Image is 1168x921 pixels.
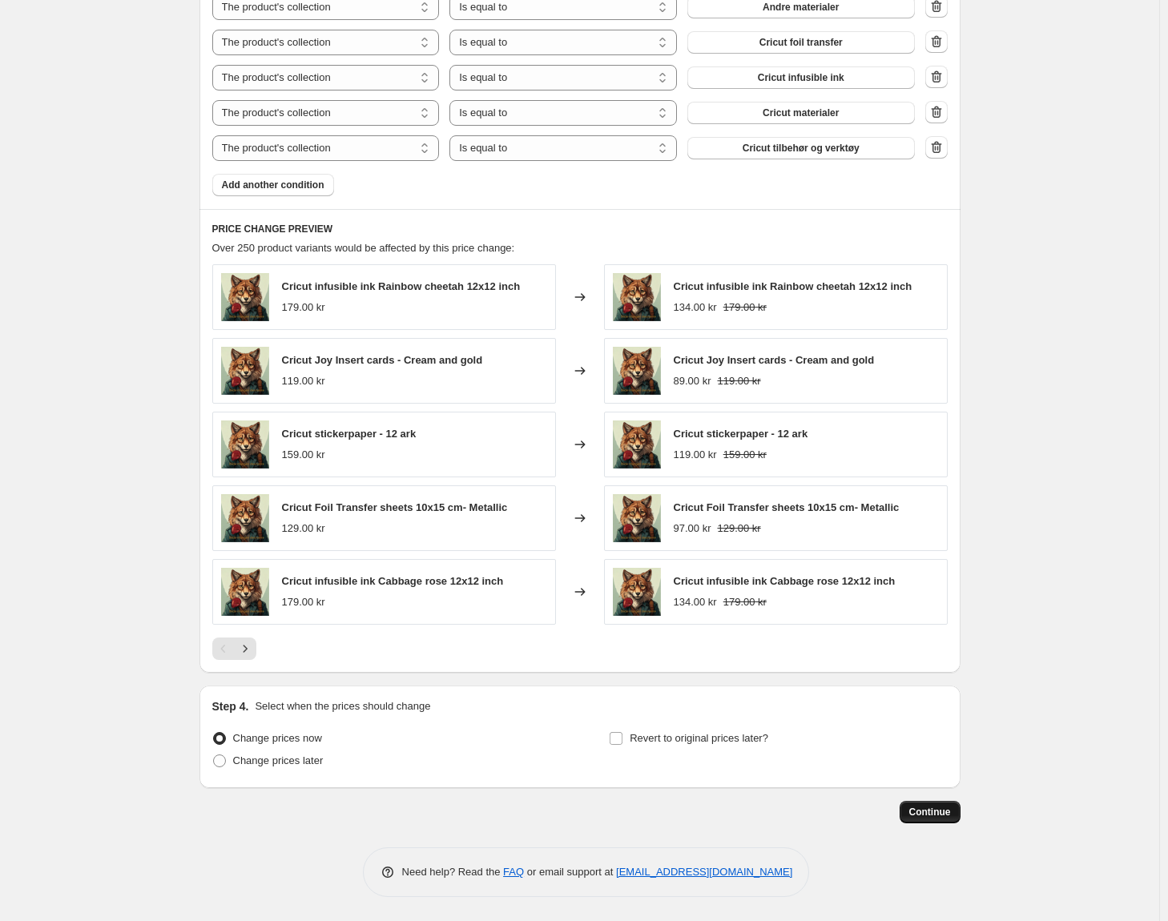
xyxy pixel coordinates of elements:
[723,300,767,316] strike: 179.00 kr
[759,36,843,49] span: Cricut foil transfer
[674,428,808,440] span: Cricut stickerpaper - 12 ark
[282,300,325,316] div: 179.00 kr
[674,575,896,587] span: Cricut infusible ink Cabbage rose 12x12 inch
[282,280,521,292] span: Cricut infusible ink Rainbow cheetah 12x12 inch
[674,300,717,316] div: 134.00 kr
[613,568,661,616] img: mangler_0f1c4111-7bb2-4136-a340-87b65df50b8a_80x.png
[255,698,430,714] p: Select when the prices should change
[402,866,504,878] span: Need help? Read the
[674,373,711,389] div: 89.00 kr
[212,242,515,254] span: Over 250 product variants would be affected by this price change:
[687,31,915,54] button: Cricut foil transfer
[613,494,661,542] img: mangler_1294d19f-1ef8-4a96-8b2f-be477ca1017d_80x.png
[630,732,768,744] span: Revert to original prices later?
[221,494,269,542] img: mangler_1294d19f-1ef8-4a96-8b2f-be477ca1017d_80x.png
[282,594,325,610] div: 179.00 kr
[282,521,325,537] div: 129.00 kr
[613,420,661,469] img: mangler_674a6790-be33-4caf-aaa0-dcbe13d53c8a_80x.png
[503,866,524,878] a: FAQ
[758,71,844,84] span: Cricut infusible ink
[674,354,875,366] span: Cricut Joy Insert cards - Cream and gold
[743,142,860,155] span: Cricut tilbehør og verktøy
[282,373,325,389] div: 119.00 kr
[222,179,324,191] span: Add another condition
[282,354,483,366] span: Cricut Joy Insert cards - Cream and gold
[674,447,717,463] div: 119.00 kr
[233,732,322,744] span: Change prices now
[687,66,915,89] button: Cricut infusible ink
[616,866,792,878] a: [EMAIL_ADDRESS][DOMAIN_NAME]
[212,223,948,235] h6: PRICE CHANGE PREVIEW
[674,501,900,513] span: Cricut Foil Transfer sheets 10x15 cm- Metallic
[687,137,915,159] button: Cricut tilbehør og verktøy
[723,594,767,610] strike: 179.00 kr
[221,347,269,395] img: mangler_75dbaf2e-206b-4151-af33-887972179e4c_80x.png
[233,754,324,766] span: Change prices later
[909,806,951,818] span: Continue
[282,501,508,513] span: Cricut Foil Transfer sheets 10x15 cm- Metallic
[763,1,839,14] span: Andre materialer
[212,698,249,714] h2: Step 4.
[524,866,616,878] span: or email support at
[282,447,325,463] div: 159.00 kr
[717,521,760,537] strike: 129.00 kr
[282,575,504,587] span: Cricut infusible ink Cabbage rose 12x12 inch
[234,637,256,660] button: Next
[900,801,961,823] button: Continue
[221,273,269,321] img: mangler_9f943e2f-8109-4f81-a318-ae0966ea8565_80x.png
[674,594,717,610] div: 134.00 kr
[613,347,661,395] img: mangler_75dbaf2e-206b-4151-af33-887972179e4c_80x.png
[221,420,269,469] img: mangler_674a6790-be33-4caf-aaa0-dcbe13d53c8a_80x.png
[763,107,839,119] span: Cricut materialer
[723,447,767,463] strike: 159.00 kr
[212,637,256,660] nav: Pagination
[674,280,912,292] span: Cricut infusible ink Rainbow cheetah 12x12 inch
[221,568,269,616] img: mangler_0f1c4111-7bb2-4136-a340-87b65df50b8a_80x.png
[613,273,661,321] img: mangler_9f943e2f-8109-4f81-a318-ae0966ea8565_80x.png
[687,102,915,124] button: Cricut materialer
[212,174,334,196] button: Add another condition
[674,521,711,537] div: 97.00 kr
[717,373,760,389] strike: 119.00 kr
[282,428,417,440] span: Cricut stickerpaper - 12 ark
